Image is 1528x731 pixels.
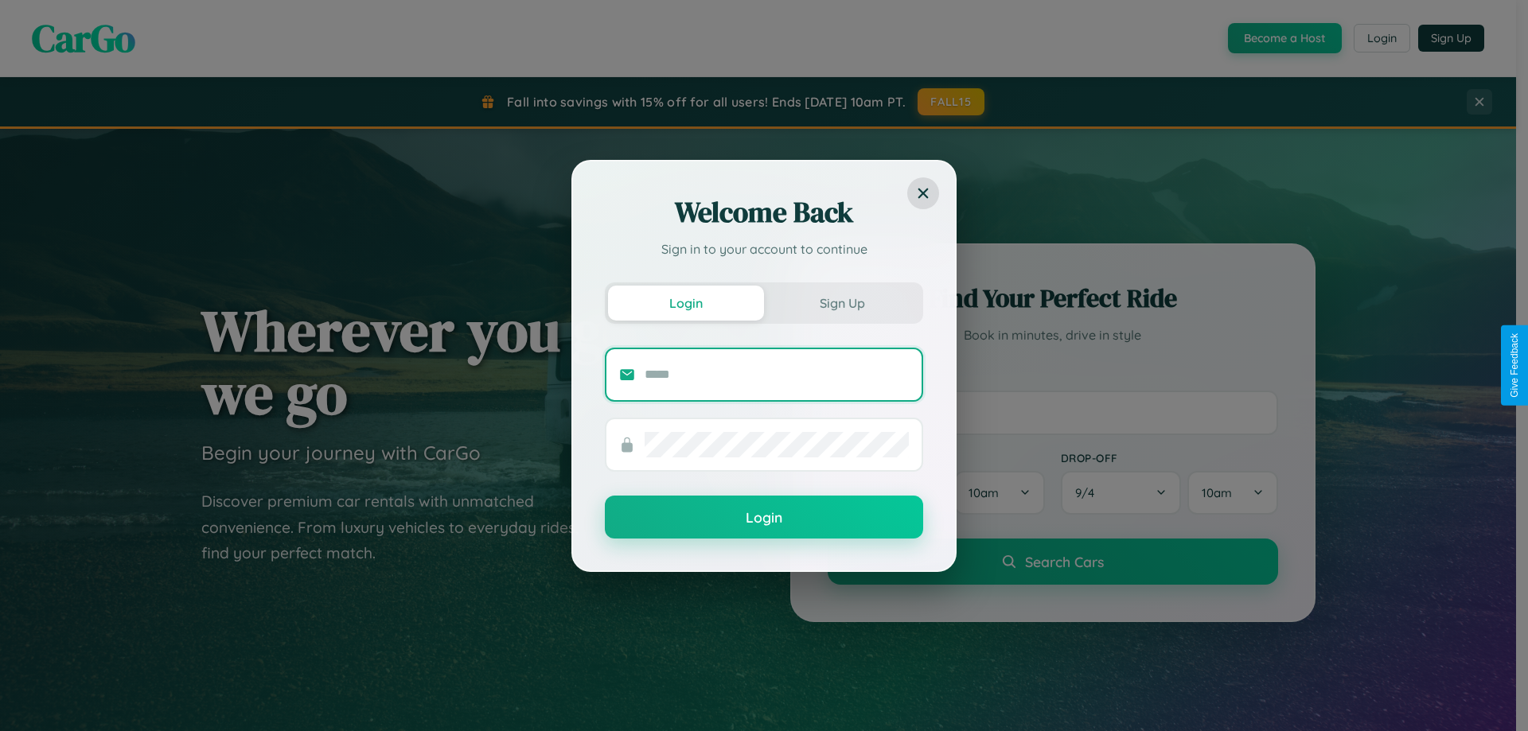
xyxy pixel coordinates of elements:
[1509,333,1520,398] div: Give Feedback
[605,193,923,231] h2: Welcome Back
[764,286,920,321] button: Sign Up
[605,239,923,259] p: Sign in to your account to continue
[605,496,923,539] button: Login
[608,286,764,321] button: Login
